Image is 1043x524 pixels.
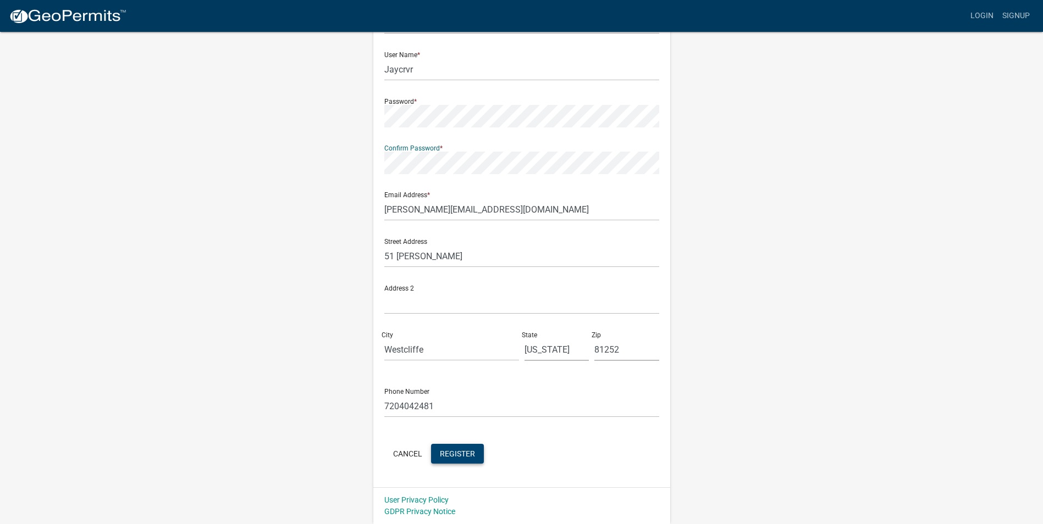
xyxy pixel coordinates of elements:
span: Register [440,449,475,458]
button: Cancel [384,444,431,464]
a: Signup [998,5,1034,26]
button: Register [431,444,484,464]
a: GDPR Privacy Notice [384,507,455,516]
a: User Privacy Policy [384,495,449,504]
a: Login [966,5,998,26]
